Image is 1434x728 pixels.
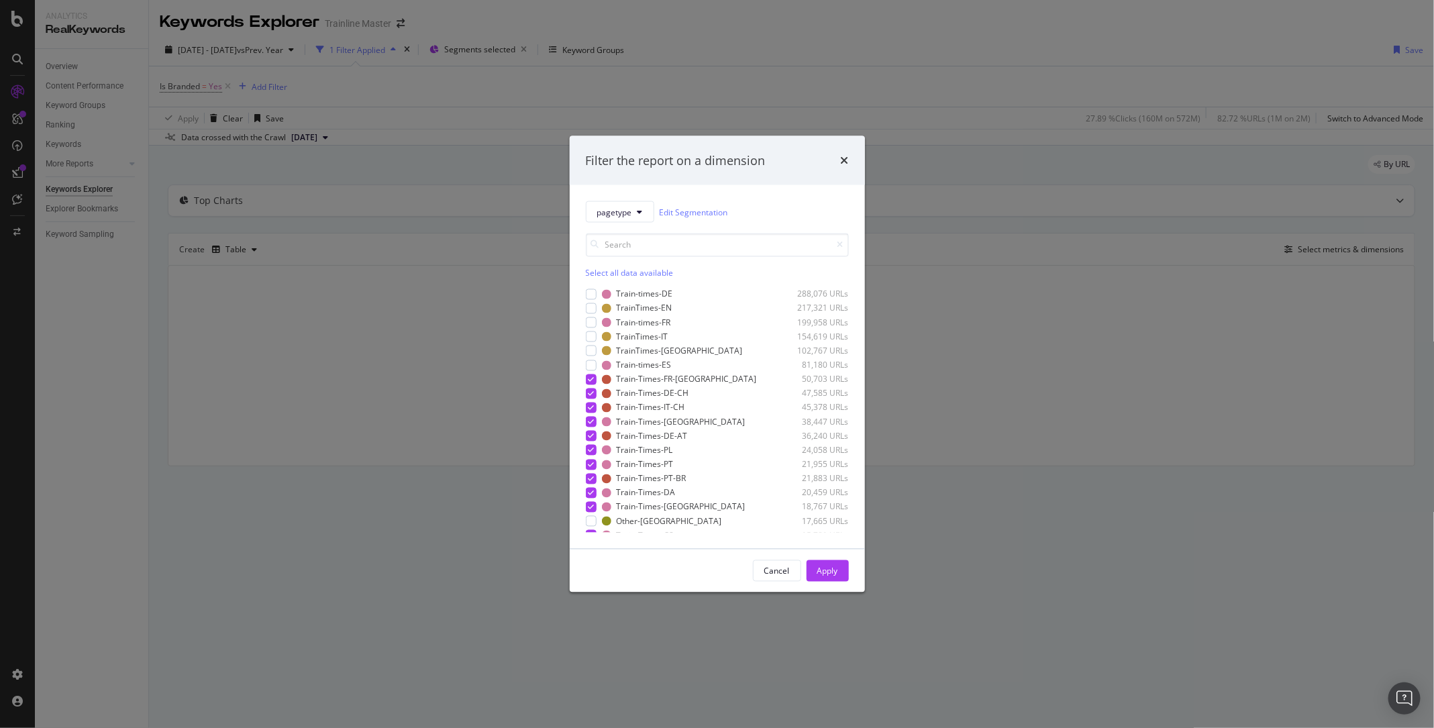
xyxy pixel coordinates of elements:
div: times [841,152,849,169]
div: Train-times-ES [617,360,672,371]
div: Train-Times-DE-AT [617,430,688,441]
div: Train-times-DE [617,289,673,300]
div: 50,703 URLs [783,374,849,385]
div: 17,665 URLs [783,515,849,527]
div: Filter the report on a dimension [586,152,766,169]
div: 217,321 URLs [783,303,849,314]
div: Cancel [764,565,790,576]
a: Edit Segmentation [660,205,728,219]
div: modal [570,136,865,592]
div: 15,781 URLs [783,529,849,541]
div: TrainTimes-EN [617,303,672,314]
button: Cancel [753,560,801,582]
div: 38,447 URLs [783,416,849,427]
div: 102,767 URLs [783,345,849,356]
div: Train-Times-DE-CH [617,388,689,399]
div: Select all data available [586,268,849,279]
div: 21,955 URLs [783,459,849,470]
div: TrainTimes-[GEOGRAPHIC_DATA] [617,345,743,356]
div: 47,585 URLs [783,388,849,399]
div: 24,058 URLs [783,444,849,456]
div: Other-[GEOGRAPHIC_DATA] [617,515,722,527]
div: 154,619 URLs [783,331,849,342]
div: Train-Times-PL [617,444,673,456]
div: TrainTimes-IT [617,331,668,342]
div: Train-Times-[GEOGRAPHIC_DATA] [617,501,746,513]
div: 20,459 URLs [783,487,849,499]
div: 81,180 URLs [783,360,849,371]
div: Train-Times-DA [617,487,676,499]
div: Train-Times-IT-CH [617,402,685,413]
div: 288,076 URLs [783,289,849,300]
div: 21,883 URLs [783,473,849,484]
div: Train-Times-PT-BR [617,473,686,484]
div: 45,378 URLs [783,402,849,413]
span: pagetype [597,206,632,217]
div: 199,958 URLs [783,317,849,328]
input: Search [586,233,849,257]
button: pagetype [586,201,654,223]
div: Train-Times-CS [617,529,674,541]
div: Train-Times-FR-[GEOGRAPHIC_DATA] [617,374,757,385]
div: Train-Times-[GEOGRAPHIC_DATA] [617,416,746,427]
div: Train-times-FR [617,317,671,328]
div: Train-Times-PT [617,459,674,470]
div: 18,767 URLs [783,501,849,513]
div: Apply [817,565,838,576]
div: 36,240 URLs [783,430,849,441]
button: Apply [807,560,849,582]
div: Open Intercom Messenger [1388,682,1421,715]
